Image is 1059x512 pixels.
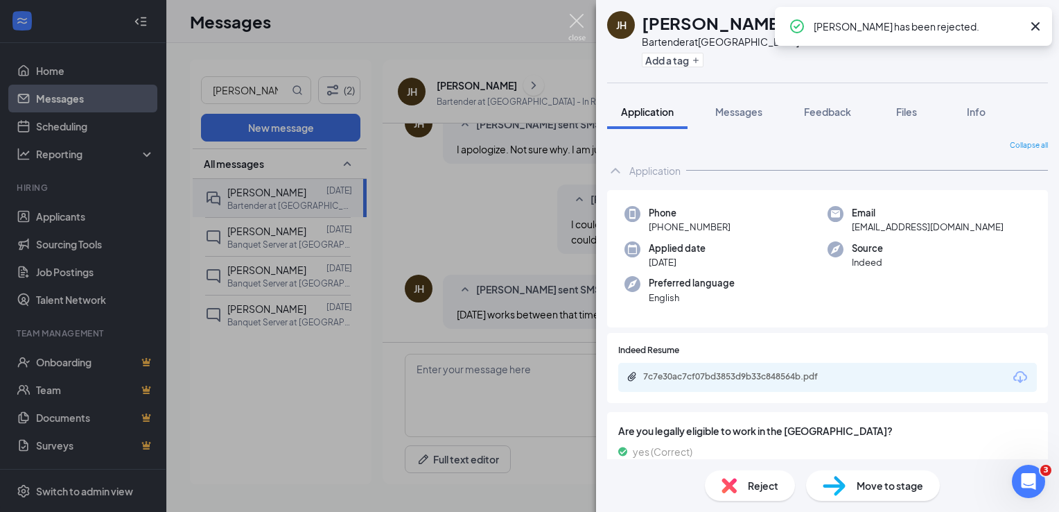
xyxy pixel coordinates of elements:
span: Indeed Resume [618,344,679,357]
a: Paperclip7c7e30ac7cf07bd3853d9b33c848564b.pdf [627,371,851,384]
span: Feedback [804,105,851,118]
span: Are you legally eligible to work in the [GEOGRAPHIC_DATA]? [618,423,1037,438]
span: English [649,291,735,305]
iframe: Intercom live chat [1012,465,1045,498]
svg: Cross [1027,18,1044,35]
svg: CheckmarkCircle [789,18,805,35]
span: Collapse all [1010,140,1048,151]
svg: Download [1012,369,1029,386]
span: Files [896,105,917,118]
div: Application [629,164,681,178]
div: [PERSON_NAME] has been rejected. [814,18,1022,35]
span: Phone [649,206,730,220]
svg: ChevronUp [607,162,624,179]
h1: [PERSON_NAME] [642,11,785,35]
span: 3 [1040,465,1051,476]
svg: Paperclip [627,371,638,382]
span: Preferred language [649,276,735,290]
span: Email [852,206,1004,220]
div: Bartender at [GEOGRAPHIC_DATA] [642,35,799,49]
span: Applied date [649,241,706,255]
div: 7c7e30ac7cf07bd3853d9b33c848564b.pdf [643,371,837,382]
svg: Plus [692,56,700,65]
span: Info [967,105,986,118]
span: Source [852,241,883,255]
span: Application [621,105,674,118]
span: Reject [748,478,778,493]
button: PlusAdd a tag [642,53,703,67]
div: JH [616,18,627,32]
span: [EMAIL_ADDRESS][DOMAIN_NAME] [852,220,1004,234]
span: [DATE] [649,255,706,269]
span: [PHONE_NUMBER] [649,220,730,234]
span: Messages [715,105,762,118]
span: Indeed [852,255,883,269]
span: yes (Correct) [633,444,692,459]
span: Move to stage [857,478,923,493]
